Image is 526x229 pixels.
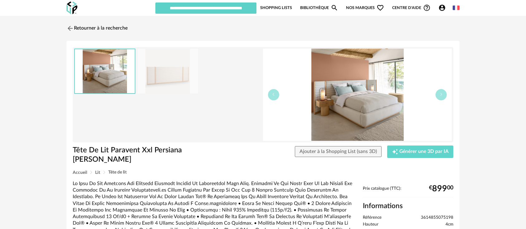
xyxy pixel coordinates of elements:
[66,25,74,32] img: svg+xml;base64,PHN2ZyB3aWR0aD0iMjQiIGhlaWdodD0iMjQiIHZpZXdCb3g9IjAgMCAyNCAyNCIgZmlsbD0ibm9uZSIgeG...
[429,186,453,191] div: € 00
[295,146,382,157] button: Ajouter à la Shopping List (sans 3D)
[260,2,292,14] a: Shopping Lists
[331,4,338,12] span: Magnify icon
[73,170,453,175] div: Breadcrumb
[95,170,100,175] span: Lit
[363,215,382,221] span: Référence
[392,149,398,155] span: Creation icon
[108,170,127,174] span: Tête de lit
[377,4,384,12] span: Heart Outline icon
[138,49,198,93] img: ab3c540ec99eb239d1a6e1d88093e89a.jpg
[363,186,453,198] div: Prix catalogue (TTC):
[66,21,128,35] a: Retourner à la recherche
[363,222,378,227] span: Hauteur
[453,4,460,11] img: fr
[432,186,447,191] span: 899
[438,4,446,12] span: Account Circle icon
[399,149,449,154] span: Générer une 3D par IA
[446,222,453,227] span: 4cm
[300,2,338,14] a: BibliothèqueMagnify icon
[66,2,77,14] img: OXP
[421,215,453,221] span: 3614855075198
[346,2,384,14] span: Nos marques
[423,4,431,12] span: Help Circle Outline icon
[73,146,228,165] h1: Tête De Lit Paravent Xxl Persiana [PERSON_NAME]
[73,170,87,175] span: Accueil
[363,202,453,211] h2: Informations
[300,149,377,154] span: Ajouter à la Shopping List (sans 3D)
[263,49,452,141] img: dca5397f1c30a3a6366cb2d405d8db54.jpg
[438,4,449,12] span: Account Circle icon
[392,4,431,12] span: Centre d'aideHelp Circle Outline icon
[75,49,135,93] img: dca5397f1c30a3a6366cb2d405d8db54.jpg
[387,146,453,158] button: Creation icon Générer une 3D par IA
